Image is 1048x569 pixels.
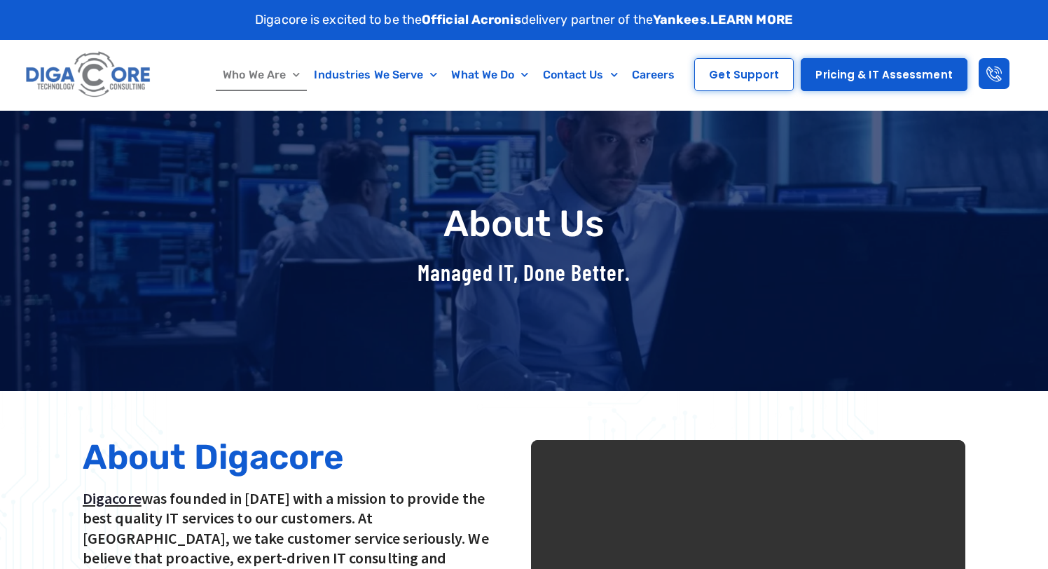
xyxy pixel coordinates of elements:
[653,12,707,27] strong: Yankees
[709,69,779,80] span: Get Support
[83,488,142,508] a: Digacore
[422,12,521,27] strong: Official Acronis
[255,11,793,29] p: Digacore is excited to be the delivery partner of the .
[536,59,625,91] a: Contact Us
[625,59,682,91] a: Careers
[83,440,517,474] h2: About Digacore
[211,59,688,91] nav: Menu
[801,58,967,91] a: Pricing & IT Assessment
[307,59,444,91] a: Industries We Serve
[694,58,794,91] a: Get Support
[444,59,535,91] a: What We Do
[418,259,630,285] span: Managed IT, Done Better.
[76,204,972,244] h1: About Us
[216,59,307,91] a: Who We Are
[22,47,155,103] img: Digacore logo 1
[710,12,793,27] a: LEARN MORE
[815,69,952,80] span: Pricing & IT Assessment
